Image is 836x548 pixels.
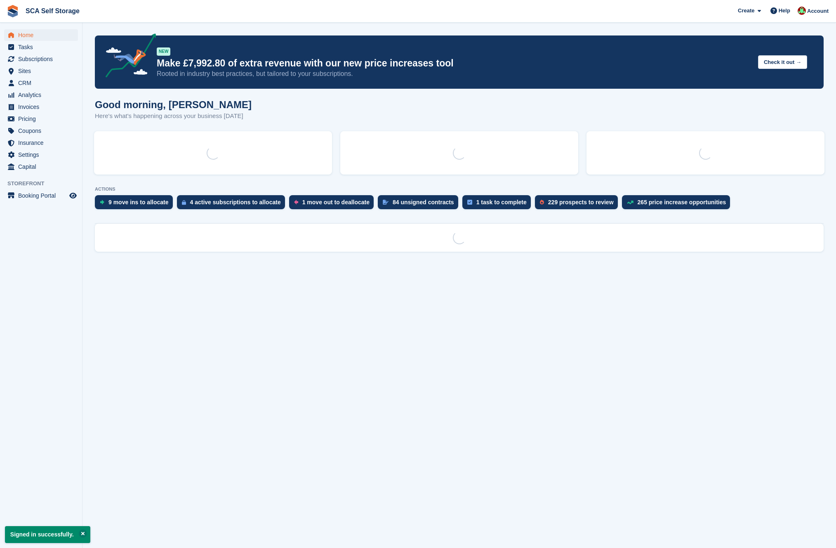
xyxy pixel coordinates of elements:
p: Signed in successfully. [5,526,90,543]
img: move_outs_to_deallocate_icon-f764333ba52eb49d3ac5e1228854f67142a1ed5810a6f6cc68b1a99e826820c5.svg [294,200,298,205]
a: 9 move ins to allocate [95,195,177,213]
span: Help [779,7,790,15]
p: ACTIONS [95,187,824,192]
a: 265 price increase opportunities [622,195,735,213]
img: price_increase_opportunities-93ffe204e8149a01c8c9dc8f82e8f89637d9d84a8eef4429ea346261dce0b2c0.svg [627,201,633,204]
div: 1 move out to deallocate [302,199,370,205]
a: 4 active subscriptions to allocate [177,195,289,213]
div: 1 task to complete [476,199,527,205]
a: menu [4,149,78,161]
a: menu [4,101,78,113]
span: Settings [18,149,68,161]
span: Storefront [7,180,82,188]
span: Tasks [18,41,68,53]
img: contract_signature_icon-13c848040528278c33f63329250d36e43548de30e8caae1d1a13099fd9432cc5.svg [383,200,389,205]
a: menu [4,29,78,41]
img: move_ins_to_allocate_icon-fdf77a2bb77ea45bf5b3d319d69a93e2d87916cf1d5bf7949dd705db3b84f3ca.svg [100,200,104,205]
a: menu [4,65,78,77]
a: menu [4,161,78,172]
span: Account [807,7,829,15]
div: 84 unsigned contracts [393,199,454,205]
img: price-adjustments-announcement-icon-8257ccfd72463d97f412b2fc003d46551f7dbcb40ab6d574587a9cd5c0d94... [99,33,156,80]
a: 1 task to complete [462,195,535,213]
a: 229 prospects to review [535,195,622,213]
img: Dale Chapman [798,7,806,15]
button: Check it out → [758,55,807,69]
div: 265 price increase opportunities [638,199,726,205]
a: menu [4,113,78,125]
span: Create [738,7,754,15]
span: CRM [18,77,68,89]
div: 9 move ins to allocate [108,199,169,205]
span: Capital [18,161,68,172]
a: menu [4,41,78,53]
span: Coupons [18,125,68,137]
div: NEW [157,47,170,56]
span: Analytics [18,89,68,101]
div: 4 active subscriptions to allocate [190,199,281,205]
a: menu [4,77,78,89]
img: task-75834270c22a3079a89374b754ae025e5fb1db73e45f91037f5363f120a921f8.svg [467,200,472,205]
span: Home [18,29,68,41]
a: Preview store [68,191,78,201]
a: 84 unsigned contracts [378,195,462,213]
span: Pricing [18,113,68,125]
a: menu [4,125,78,137]
a: menu [4,89,78,101]
span: Insurance [18,137,68,149]
span: Sites [18,65,68,77]
a: 1 move out to deallocate [289,195,378,213]
span: Booking Portal [18,190,68,201]
p: Here's what's happening across your business [DATE] [95,111,252,121]
span: Invoices [18,101,68,113]
a: SCA Self Storage [22,4,83,18]
img: prospect-51fa495bee0391a8d652442698ab0144808aea92771e9ea1ae160a38d050c398.svg [540,200,544,205]
a: menu [4,53,78,65]
img: active_subscription_to_allocate_icon-d502201f5373d7db506a760aba3b589e785aa758c864c3986d89f69b8ff3... [182,200,186,205]
p: Rooted in industry best practices, but tailored to your subscriptions. [157,69,751,78]
img: stora-icon-8386f47178a22dfd0bd8f6a31ec36ba5ce8667c1dd55bd0f319d3a0aa187defe.svg [7,5,19,17]
p: Make £7,992.80 of extra revenue with our new price increases tool [157,57,751,69]
span: Subscriptions [18,53,68,65]
a: menu [4,190,78,201]
h1: Good morning, [PERSON_NAME] [95,99,252,110]
div: 229 prospects to review [548,199,614,205]
a: menu [4,137,78,149]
